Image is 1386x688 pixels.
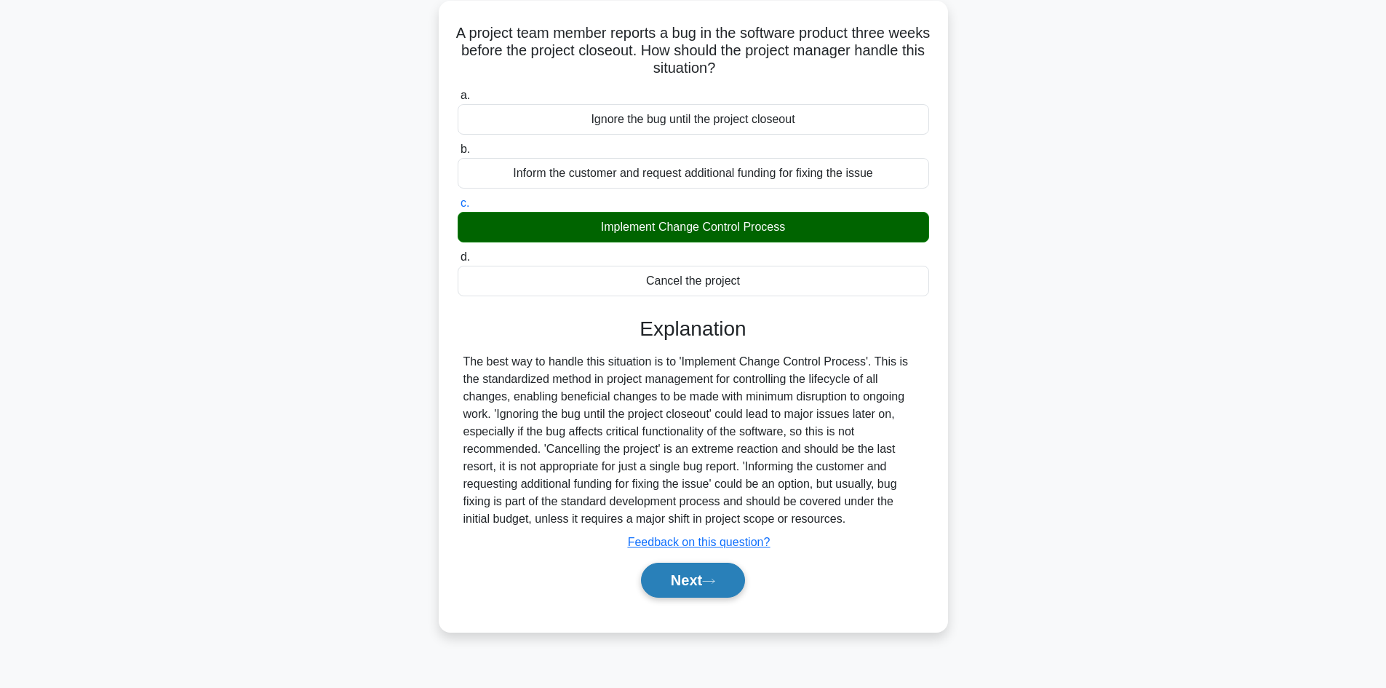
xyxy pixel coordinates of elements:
[461,143,470,155] span: b.
[458,104,929,135] div: Ignore the bug until the project closeout
[458,158,929,189] div: Inform the customer and request additional funding for fixing the issue
[641,563,745,598] button: Next
[463,353,923,528] div: The best way to handle this situation is to 'Implement Change Control Process'. This is the stand...
[461,89,470,101] span: a.
[628,536,770,548] a: Feedback on this question?
[466,317,920,341] h3: Explanation
[458,266,929,296] div: Cancel the project
[456,24,931,78] h5: A project team member reports a bug in the software product three weeks before the project closeo...
[458,212,929,242] div: Implement Change Control Process
[461,250,470,263] span: d.
[461,197,469,209] span: c.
